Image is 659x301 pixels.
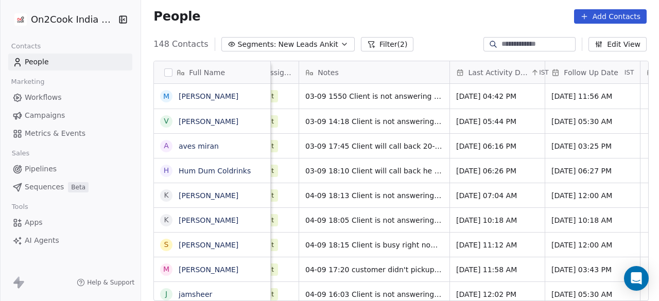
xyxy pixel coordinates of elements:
[551,91,634,101] span: [DATE] 11:56 AM
[87,278,134,287] span: Help & Support
[551,215,634,225] span: [DATE] 10:18 AM
[179,92,238,100] a: [PERSON_NAME]
[179,167,251,175] a: Hum Dum Coldrinks
[8,125,132,142] a: Metrics & Events
[564,67,618,78] span: Follow Up Date
[164,190,169,201] div: K
[7,199,32,215] span: Tools
[551,116,634,127] span: [DATE] 05:30 AM
[456,166,539,176] span: [DATE] 06:26 PM
[450,61,545,83] div: Last Activity DateIST
[456,289,539,299] span: [DATE] 12:02 PM
[299,61,449,83] div: Notes
[163,264,169,275] div: M
[164,140,169,151] div: a
[539,68,549,77] span: IST
[25,182,64,192] span: Sequences
[179,241,238,249] a: [PERSON_NAME]
[25,164,57,174] span: Pipelines
[25,92,62,103] span: Workflows
[551,289,634,299] span: [DATE] 05:30 AM
[456,190,539,201] span: [DATE] 07:04 AM
[456,215,539,225] span: [DATE] 10:18 AM
[238,39,276,50] span: Segments:
[77,278,134,287] a: Help & Support
[574,9,647,24] button: Add Contacts
[165,289,167,299] div: j
[8,107,132,124] a: Campaigns
[68,182,89,192] span: Beta
[361,37,414,51] button: Filter(2)
[8,161,132,178] a: Pipelines
[179,191,238,200] a: [PERSON_NAME]
[25,235,59,246] span: AI Agents
[8,179,132,196] a: SequencesBeta
[12,11,111,28] button: On2Cook India Pvt. Ltd.
[164,239,169,250] div: S
[305,215,443,225] span: 04-09 18:05 Client is not answering call whats app msg drop 24-07 15:47 when i call him first tim...
[153,9,200,24] span: People
[551,166,634,176] span: [DATE] 06:27 PM
[25,128,85,139] span: Metrics & Events
[164,116,169,127] div: V
[318,67,338,78] span: Notes
[305,289,443,299] span: 04-09 16:03 Client is not answering call Details shared on whats app 26-08 11:05 Client is not an...
[25,217,43,228] span: Apps
[551,264,634,275] span: [DATE] 03:43 PM
[545,61,640,83] div: Follow Up DateIST
[25,110,65,121] span: Campaigns
[305,141,443,151] span: 03-09 17:45 Client will call back 20-08 15:24 Client is not answering call 18-08 18:15 Client is ...
[164,215,169,225] div: K
[305,166,443,176] span: 03-09 18:10 Client will call back he is busy right now 20-08 15:28 Client is not answering call 1...
[179,216,238,224] a: [PERSON_NAME]
[305,91,443,101] span: 03-09 1550 Client is not answering call20-08 14:49 Client is not answering call 18-08 16:41 Clien...
[8,232,132,249] a: AI Agents
[163,91,169,102] div: M
[305,240,443,250] span: 04-09 18:15 Client is busy right now he want details on whats app after that he will call back 14...
[588,37,647,51] button: Edit View
[31,13,116,26] span: On2Cook India Pvt. Ltd.
[305,190,443,201] span: 04-09 18:13 Client is not answering call details shared on whats app 22-07 12:34 customer didnt p...
[179,117,238,126] a: [PERSON_NAME]
[7,74,49,90] span: Marketing
[164,165,169,176] div: H
[624,266,649,291] div: Open Intercom Messenger
[551,190,634,201] span: [DATE] 12:00 AM
[154,61,270,83] div: Full Name
[8,54,132,70] a: People
[153,38,208,50] span: 148 Contacts
[456,116,539,127] span: [DATE] 05:44 PM
[248,61,299,83] div: Assignee
[265,67,292,78] span: Assignee
[551,141,634,151] span: [DATE] 03:25 PM
[625,68,634,77] span: IST
[8,89,132,106] a: Workflows
[456,141,539,151] span: [DATE] 06:16 PM
[179,142,219,150] a: aves miran
[279,39,338,50] span: New Leads Ankit
[14,13,27,26] img: on2cook%20logo-04%20copy.jpg
[551,240,634,250] span: [DATE] 12:00 AM
[189,67,225,78] span: Full Name
[456,264,539,275] span: [DATE] 11:58 AM
[305,264,443,275] span: 04-09 17:20 customer didn't pickup the call 19-08 17:24 customer didn't pickup the call 13-08 11:...
[456,91,539,101] span: [DATE] 04:42 PM
[179,265,238,274] a: [PERSON_NAME]
[305,116,443,127] span: 03-09 14:18 Client is not answering call 18-08 05:42 Client will attend event In [GEOGRAPHIC_DATA].
[7,39,45,54] span: Contacts
[456,240,539,250] span: [DATE] 11:12 AM
[7,146,34,161] span: Sales
[8,214,132,231] a: Apps
[469,67,529,78] span: Last Activity Date
[179,290,212,298] a: jamsheer
[25,57,49,67] span: People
